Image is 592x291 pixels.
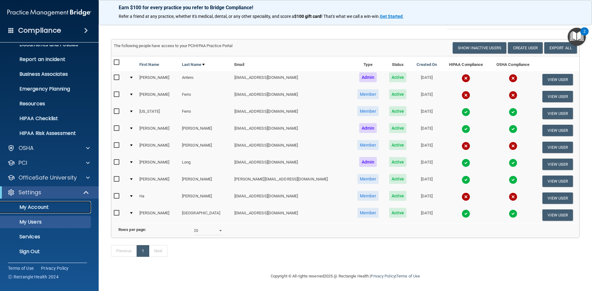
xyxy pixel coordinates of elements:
img: tick.e7d51cea.svg [509,125,517,133]
p: Sign Out [4,249,88,255]
td: [DATE] [411,207,442,223]
a: Export All [544,42,577,54]
td: [PERSON_NAME] [137,122,179,139]
div: Copyright © All rights reserved 2025 @ Rectangle Health | | [233,266,458,286]
img: tick.e7d51cea.svg [509,209,517,218]
span: Active [389,174,407,184]
p: HIPAA Checklist [4,115,88,122]
p: PCI [18,159,27,167]
th: HIPAA Compliance [442,56,490,71]
td: [PERSON_NAME] [137,156,179,173]
span: Member [357,208,379,218]
p: Earn $100 for every practice you refer to Bridge Compliance! [119,5,572,10]
td: [GEOGRAPHIC_DATA] [179,207,232,223]
a: Settings [7,189,89,196]
td: [DATE] [411,173,442,190]
button: View User [542,125,573,136]
th: Email [232,56,352,71]
td: [PERSON_NAME] [179,173,232,190]
strong: $100 gift card [294,14,321,19]
a: Next [149,245,167,257]
span: Active [389,106,407,116]
td: [PERSON_NAME] [137,173,179,190]
b: Rows per page: [118,227,146,232]
p: Resources [4,101,88,107]
img: tick.e7d51cea.svg [462,108,470,116]
td: Ferro [179,105,232,122]
p: Emergency Planning [4,86,88,92]
td: [EMAIL_ADDRESS][DOMAIN_NAME] [232,139,352,156]
img: tick.e7d51cea.svg [509,108,517,116]
p: OfficeSafe University [18,174,77,181]
span: Active [389,157,407,167]
img: tick.e7d51cea.svg [462,209,470,218]
td: Antero [179,71,232,88]
a: First Name [139,61,159,68]
img: tick.e7d51cea.svg [509,159,517,167]
img: cross.ca9f0e7f.svg [509,74,517,83]
span: Active [389,191,407,201]
span: Member [357,191,379,201]
h4: Compliance [18,26,61,35]
button: View User [542,192,573,204]
span: Admin [359,72,377,82]
span: Member [357,89,379,99]
a: Created On [417,61,437,68]
span: Refer a friend at any practice, whether it's medical, dental, or any other speciality, and score a [119,14,294,19]
p: OSHA [18,144,34,152]
button: View User [542,74,573,85]
td: [DATE] [411,190,442,207]
span: Active [389,123,407,133]
td: [PERSON_NAME][EMAIL_ADDRESS][DOMAIN_NAME] [232,173,352,190]
p: My Account [4,204,88,210]
p: Business Associates [4,71,88,77]
a: Terms of Use [8,265,34,271]
button: Create User [508,42,543,54]
img: cross.ca9f0e7f.svg [462,74,470,83]
a: Terms of Use [396,274,420,278]
td: Ha [137,190,179,207]
td: [DATE] [411,139,442,156]
td: [PERSON_NAME] [179,190,232,207]
img: cross.ca9f0e7f.svg [509,192,517,201]
td: [EMAIL_ADDRESS][DOMAIN_NAME] [232,190,352,207]
th: OSHA Compliance [490,56,536,71]
td: [DATE] [411,71,442,88]
button: View User [542,91,573,102]
td: [EMAIL_ADDRESS][DOMAIN_NAME] [232,122,352,139]
span: Admin [359,123,377,133]
p: My Users [4,219,88,225]
span: Member [357,106,379,116]
img: tick.e7d51cea.svg [462,125,470,133]
span: Active [389,208,407,218]
a: OfficeSafe University [7,174,90,181]
td: [DATE] [411,122,442,139]
button: View User [542,176,573,187]
a: PCI [7,159,90,167]
td: Ferro [179,88,232,105]
span: Admin [359,157,377,167]
a: Last Name [182,61,205,68]
strong: Get Started [380,14,403,19]
a: OSHA [7,144,90,152]
td: [EMAIL_ADDRESS][DOMAIN_NAME] [232,88,352,105]
span: ! That's what we call a win-win. [321,14,380,19]
span: Active [389,89,407,99]
td: [DATE] [411,88,442,105]
span: Active [389,72,407,82]
img: tick.e7d51cea.svg [462,176,470,184]
th: Status [384,56,412,71]
td: [PERSON_NAME] [179,122,232,139]
td: Long [179,156,232,173]
td: [PERSON_NAME] [137,88,179,105]
img: cross.ca9f0e7f.svg [462,91,470,99]
span: The following people have access to your PCIHIPAA Practice Portal [114,43,233,48]
button: View User [542,142,573,153]
p: HIPAA Risk Assessment [4,130,88,136]
span: Active [389,140,407,150]
td: [PERSON_NAME] [137,71,179,88]
span: Member [357,174,379,184]
img: cross.ca9f0e7f.svg [509,91,517,99]
img: tick.e7d51cea.svg [509,176,517,184]
img: cross.ca9f0e7f.svg [509,142,517,150]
